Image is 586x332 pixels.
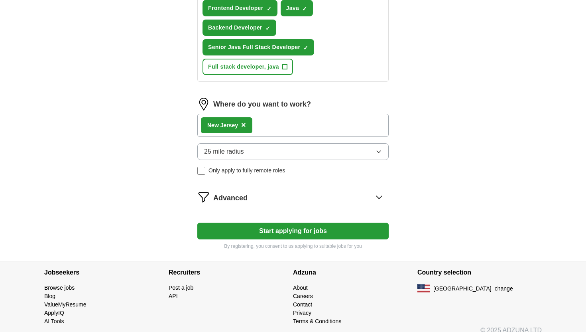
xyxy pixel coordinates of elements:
span: ✓ [265,25,270,32]
a: AI Tools [44,318,64,324]
a: Blog [44,293,55,299]
h4: Country selection [417,261,542,284]
span: Senior Java Full Stack Developer [208,43,300,51]
span: ✓ [303,45,308,51]
input: Only apply to fully remote roles [197,167,205,175]
a: API [169,293,178,299]
span: Full stack developer, java [208,63,279,71]
a: Contact [293,301,312,308]
span: Frontend Developer [208,4,264,12]
a: Careers [293,293,313,299]
img: filter [197,191,210,204]
a: Terms & Conditions [293,318,341,324]
span: Backend Developer [208,24,262,32]
a: ValueMyResume [44,301,87,308]
p: By registering, you consent to us applying to suitable jobs for you [197,243,389,250]
a: ApplyIQ [44,310,64,316]
span: Advanced [213,193,248,204]
strong: New Je [207,122,226,128]
a: Privacy [293,310,311,316]
img: US flag [417,284,430,293]
button: Full stack developer, java [203,59,293,75]
span: [GEOGRAPHIC_DATA] [433,285,492,293]
button: Senior Java Full Stack Developer✓ [203,39,314,55]
button: change [495,285,513,293]
div: rsey [207,121,238,130]
button: Backend Developer✓ [203,20,276,36]
span: Only apply to fully remote roles [208,166,285,175]
span: ✓ [302,6,307,12]
label: Where do you want to work? [213,99,311,110]
button: 25 mile radius [197,143,389,160]
img: location.png [197,98,210,111]
span: ✓ [267,6,271,12]
button: × [241,119,246,131]
a: Post a job [169,285,193,291]
a: Browse jobs [44,285,75,291]
button: Start applying for jobs [197,223,389,239]
a: About [293,285,308,291]
span: Java [286,4,299,12]
span: 25 mile radius [204,147,244,156]
span: × [241,121,246,129]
